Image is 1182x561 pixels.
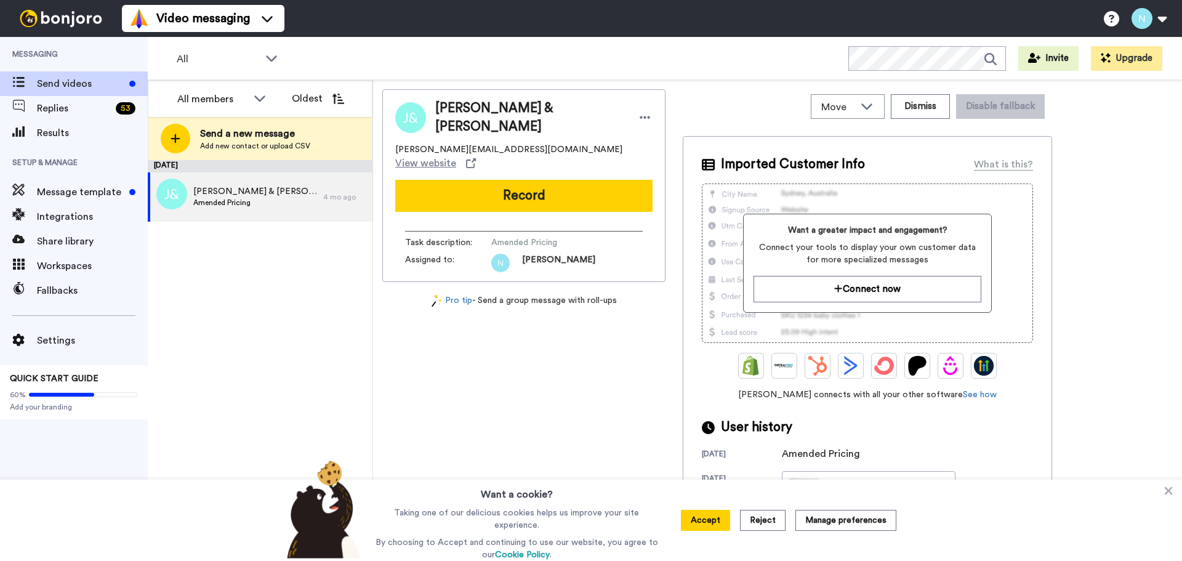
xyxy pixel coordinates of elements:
[841,356,861,376] img: ActiveCampaign
[1091,46,1162,71] button: Upgrade
[963,390,997,399] a: See how
[395,180,653,212] button: Record
[10,390,26,400] span: 60%
[821,100,854,115] span: Move
[37,126,148,140] span: Results
[721,418,792,437] span: User history
[37,283,148,298] span: Fallbacks
[491,236,608,249] span: Amended Pricing
[782,446,860,461] div: Amended Pricing
[907,356,927,376] img: Patreon
[741,356,761,376] img: Shopify
[491,254,510,272] img: 89e598cf-59ca-442b-a3a1-221440686a2e.png
[37,185,124,200] span: Message template
[702,389,1033,401] span: [PERSON_NAME] connects with all your other software
[148,160,372,172] div: [DATE]
[200,141,310,151] span: Add new contact or upload CSV
[405,254,491,272] span: Assigned to:
[974,157,1033,172] div: What is this?
[395,156,456,171] span: View website
[740,510,786,531] button: Reject
[10,374,98,383] span: QUICK START GUIDE
[37,76,124,91] span: Send videos
[323,192,366,202] div: 4 mo ago
[681,510,730,531] button: Accept
[782,471,955,515] a: By[PERSON_NAME][DATE]
[177,92,247,107] div: All members
[941,356,960,376] img: Drip
[754,241,981,266] span: Connect your tools to display your own customer data for more specialized messages
[956,94,1045,119] button: Disable fallback
[37,209,148,224] span: Integrations
[37,234,148,249] span: Share library
[808,356,827,376] img: Hubspot
[405,236,491,249] span: Task description :
[395,102,426,133] img: Image of Jeremy & Cassie
[774,356,794,376] img: Ontraport
[1018,46,1079,71] button: Invite
[156,179,187,209] img: j&.png
[200,126,310,141] span: Send a new message
[283,86,353,111] button: Oldest
[372,536,661,561] p: By choosing to Accept and continuing to use our website, you agree to our .
[702,474,782,515] div: [DATE]
[395,143,622,156] span: [PERSON_NAME][EMAIL_ADDRESS][DOMAIN_NAME]
[891,94,950,119] button: Dismiss
[432,294,472,307] a: Pro tip
[156,10,250,27] span: Video messaging
[37,259,148,273] span: Workspaces
[435,99,625,136] span: [PERSON_NAME] & [PERSON_NAME]
[10,402,138,412] span: Add your branding
[193,185,317,198] span: [PERSON_NAME] & [PERSON_NAME]
[116,102,135,115] div: 53
[795,510,896,531] button: Manage preferences
[372,507,661,531] p: Taking one of our delicious cookies helps us improve your site experience.
[522,254,595,272] span: [PERSON_NAME]
[382,294,665,307] div: - Send a group message with roll-ups
[395,156,476,171] a: View website
[37,333,148,348] span: Settings
[789,478,819,509] img: 4880f639-1e64-4c6b-9105-1c52de6c6d80-thumb.jpg
[15,10,107,27] img: bj-logo-header-white.svg
[925,478,949,509] div: [DATE]
[276,460,367,559] img: bear-with-cookie.png
[193,198,317,208] span: Amended Pricing
[481,480,553,502] h3: Want a cookie?
[754,276,981,302] button: Connect now
[874,356,894,376] img: ConvertKit
[129,9,149,28] img: vm-color.svg
[177,52,259,67] span: All
[702,449,782,461] div: [DATE]
[37,101,111,116] span: Replies
[974,356,994,376] img: GoHighLevel
[432,294,443,307] img: magic-wand.svg
[754,224,981,236] span: Want a greater impact and engagement?
[495,551,550,559] a: Cookie Policy
[721,155,865,174] span: Imported Customer Info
